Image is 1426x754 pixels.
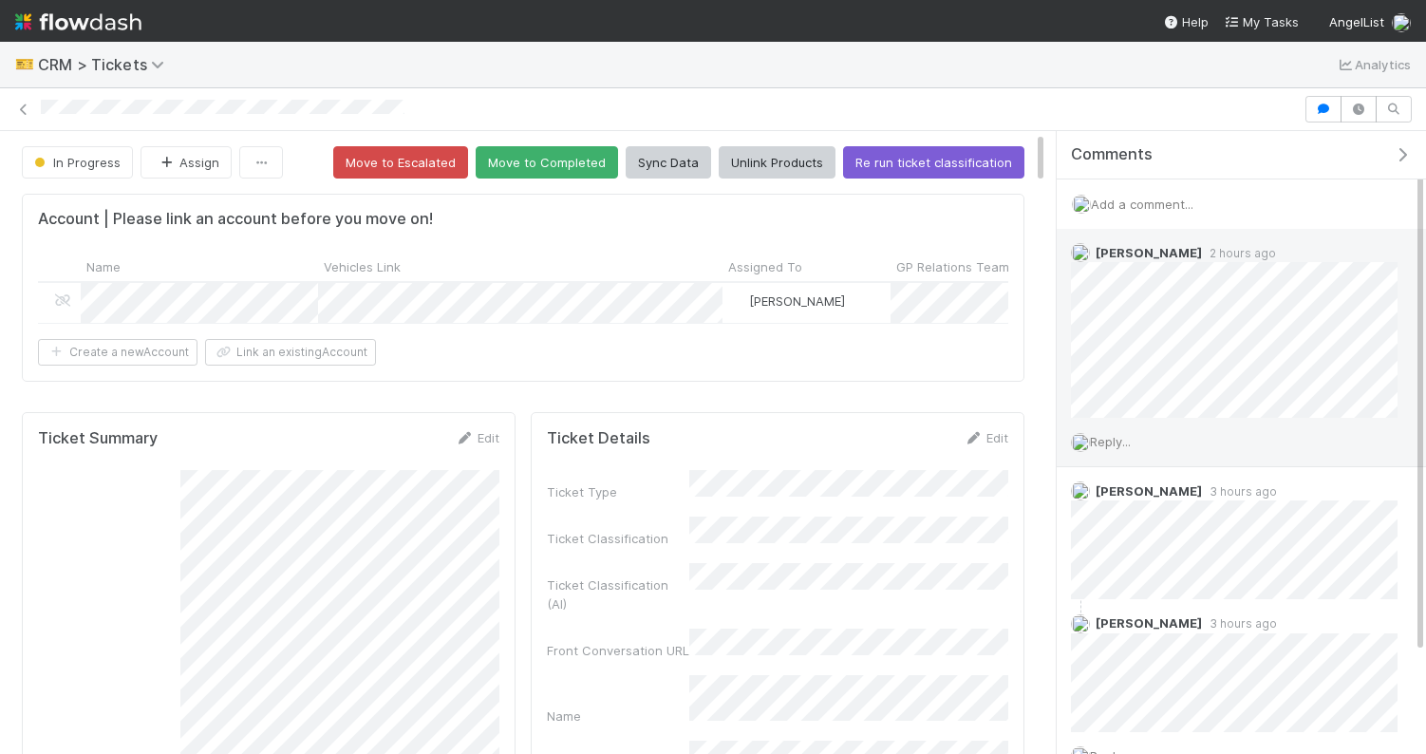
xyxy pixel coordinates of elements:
span: [PERSON_NAME] [1096,615,1202,631]
img: avatar_4aa8e4fd-f2b7-45ba-a6a5-94a913ad1fe4.png [1071,481,1090,500]
span: AngelList [1329,14,1384,29]
button: Re run ticket classification [843,146,1024,179]
button: Link an existingAccount [205,339,376,366]
a: My Tasks [1224,12,1299,31]
span: [PERSON_NAME] [1096,245,1202,260]
div: Ticket Classification [547,529,689,548]
img: avatar_0a9e60f7-03da-485c-bb15-a40c44fcec20.png [731,293,746,309]
span: CRM > Tickets [38,55,174,74]
img: avatar_4aa8e4fd-f2b7-45ba-a6a5-94a913ad1fe4.png [1072,195,1091,214]
button: Create a newAccount [38,339,197,366]
button: Sync Data [626,146,711,179]
span: Comments [1071,145,1153,164]
button: In Progress [22,146,133,179]
img: logo-inverted-e16ddd16eac7371096b0.svg [15,6,141,38]
button: Assign [141,146,232,179]
a: Edit [455,430,499,445]
span: GP Relations Team [896,257,1009,276]
div: Ticket Classification (AI) [547,575,689,613]
span: [PERSON_NAME] [749,293,845,309]
div: Ticket Type [547,482,689,501]
span: 2 hours ago [1202,246,1276,260]
img: avatar_4aa8e4fd-f2b7-45ba-a6a5-94a913ad1fe4.png [1392,13,1411,32]
a: Edit [964,430,1008,445]
button: Unlink Products [719,146,835,179]
button: Move to Escalated [333,146,468,179]
h5: Ticket Details [547,429,650,448]
span: Reply... [1090,434,1131,449]
span: Add a comment... [1091,197,1193,212]
h5: Ticket Summary [38,429,158,448]
span: My Tasks [1224,14,1299,29]
img: avatar_5d51780c-77ad-4a9d-a6ed-b88b2c284079.png [1071,243,1090,262]
img: avatar_4aa8e4fd-f2b7-45ba-a6a5-94a913ad1fe4.png [1071,433,1090,452]
div: Name [547,707,689,726]
span: 🎫 [15,56,34,72]
div: [PERSON_NAME] [730,292,845,311]
span: 3 hours ago [1202,484,1277,499]
span: Name [86,257,121,276]
span: Vehicles Link [324,257,401,276]
span: 3 hours ago [1202,616,1277,631]
div: Front Conversation URL [547,641,689,660]
span: Assigned To [728,257,802,276]
h5: Account | Please link an account before you move on! [38,210,433,229]
button: Move to Completed [476,146,618,179]
span: [PERSON_NAME] [1096,483,1202,499]
span: In Progress [30,155,121,170]
div: Help [1163,12,1209,31]
a: Analytics [1336,53,1411,76]
img: avatar_0a9e60f7-03da-485c-bb15-a40c44fcec20.png [1071,614,1090,633]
